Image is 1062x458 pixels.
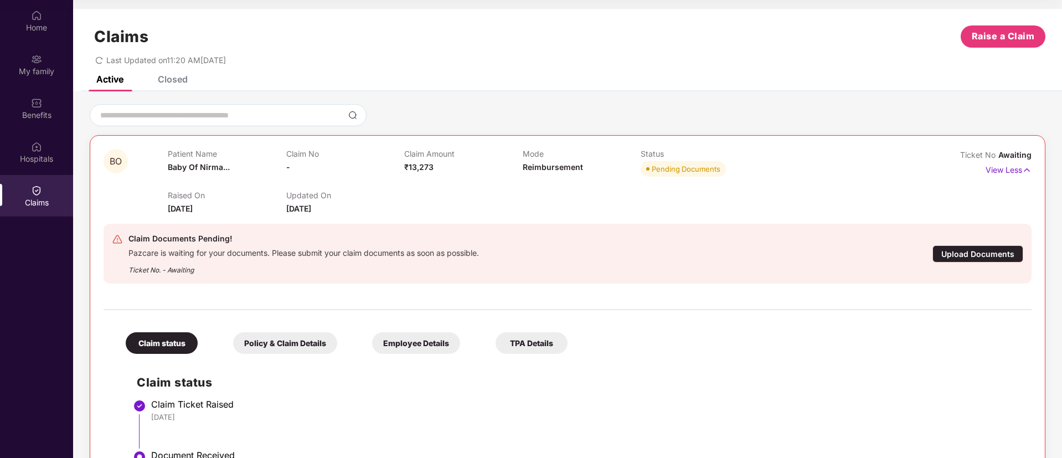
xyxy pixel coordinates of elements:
[31,141,42,152] img: svg+xml;base64,PHN2ZyBpZD0iSG9zcGl0YWxzIiB4bWxucz0iaHR0cDovL3d3dy53My5vcmcvMjAwMC9zdmciIHdpZHRoPS...
[168,191,286,200] p: Raised On
[94,27,148,46] h1: Claims
[110,157,122,166] span: BO
[137,373,1020,392] h2: Claim status
[932,245,1023,263] div: Upload Documents
[106,55,226,65] span: Last Updated on 11:20 AM[DATE]
[168,162,230,172] span: Baby Of Nirma...
[96,74,123,85] div: Active
[986,161,1032,176] p: View Less
[1022,164,1032,176] img: svg+xml;base64,PHN2ZyB4bWxucz0iaHR0cDovL3d3dy53My5vcmcvMjAwMC9zdmciIHdpZHRoPSIxNyIgaGVpZ2h0PSIxNy...
[128,232,479,245] div: Claim Documents Pending!
[652,163,720,174] div: Pending Documents
[496,332,568,354] div: TPA Details
[128,258,479,275] div: Ticket No. - Awaiting
[158,74,188,85] div: Closed
[286,149,404,158] p: Claim No
[151,412,1020,422] div: [DATE]
[151,399,1020,410] div: Claim Ticket Raised
[286,191,404,200] p: Updated On
[95,55,103,65] span: redo
[523,149,641,158] p: Mode
[286,204,311,213] span: [DATE]
[31,10,42,21] img: svg+xml;base64,PHN2ZyBpZD0iSG9tZSIgeG1sbnM9Imh0dHA6Ly93d3cudzMub3JnLzIwMDAvc3ZnIiB3aWR0aD0iMjAiIG...
[960,150,998,159] span: Ticket No
[168,149,286,158] p: Patient Name
[286,162,290,172] span: -
[641,149,759,158] p: Status
[972,29,1035,43] span: Raise a Claim
[168,204,193,213] span: [DATE]
[112,234,123,245] img: svg+xml;base64,PHN2ZyB4bWxucz0iaHR0cDovL3d3dy53My5vcmcvMjAwMC9zdmciIHdpZHRoPSIyNCIgaGVpZ2h0PSIyNC...
[523,162,583,172] span: Reimbursement
[31,54,42,65] img: svg+xml;base64,PHN2ZyB3aWR0aD0iMjAiIGhlaWdodD0iMjAiIHZpZXdCb3g9IjAgMCAyMCAyMCIgZmlsbD0ibm9uZSIgeG...
[998,150,1032,159] span: Awaiting
[126,332,198,354] div: Claim status
[348,111,357,120] img: svg+xml;base64,PHN2ZyBpZD0iU2VhcmNoLTMyeDMyIiB4bWxucz0iaHR0cDovL3d3dy53My5vcmcvMjAwMC9zdmciIHdpZH...
[128,245,479,258] div: Pazcare is waiting for your documents. Please submit your claim documents as soon as possible.
[31,185,42,196] img: svg+xml;base64,PHN2ZyBpZD0iQ2xhaW0iIHhtbG5zPSJodHRwOi8vd3d3LnczLm9yZy8yMDAwL3N2ZyIgd2lkdGg9IjIwIi...
[404,149,522,158] p: Claim Amount
[133,399,146,413] img: svg+xml;base64,PHN2ZyBpZD0iU3RlcC1Eb25lLTMyeDMyIiB4bWxucz0iaHR0cDovL3d3dy53My5vcmcvMjAwMC9zdmciIH...
[233,332,337,354] div: Policy & Claim Details
[31,97,42,109] img: svg+xml;base64,PHN2ZyBpZD0iQmVuZWZpdHMiIHhtbG5zPSJodHRwOi8vd3d3LnczLm9yZy8yMDAwL3N2ZyIgd2lkdGg9Ij...
[404,162,434,172] span: ₹13,273
[961,25,1045,48] button: Raise a Claim
[372,332,460,354] div: Employee Details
